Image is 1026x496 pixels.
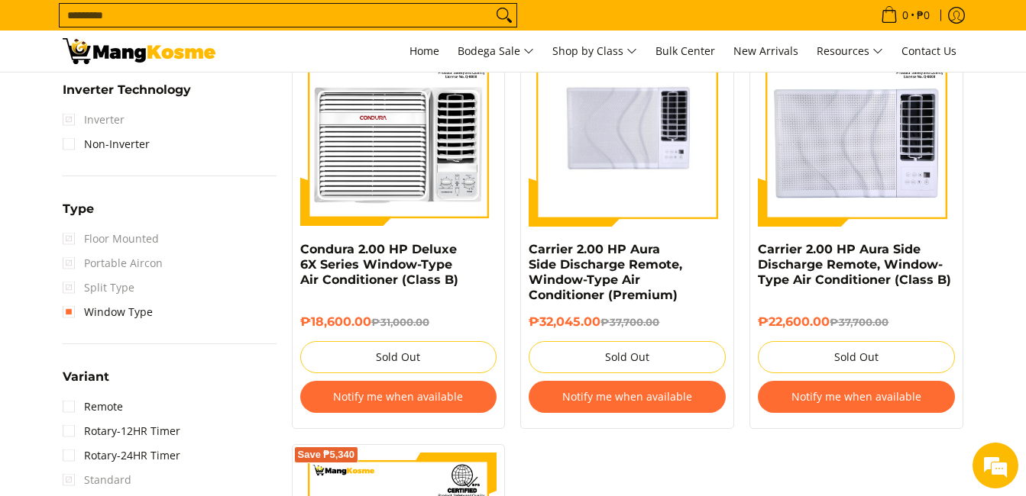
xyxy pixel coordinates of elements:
span: Inverter Technology [63,84,191,96]
span: • [876,7,934,24]
img: Carrier 2.00 HP Aura Side Discharge Remote, Window-Type Air Conditioner (Class B) [758,30,955,227]
span: Home [409,43,439,58]
a: Condura 2.00 HP Deluxe 6X Series Window-Type Air Conditioner (Class B) [300,242,458,287]
button: Sold Out [300,341,497,373]
div: Minimize live chat window [251,8,287,44]
h6: ₱32,045.00 [529,314,726,330]
nav: Main Menu [231,31,964,72]
a: Home [402,31,447,72]
span: Floor Mounted [63,227,159,251]
img: Bodega Sale Aircon l Mang Kosme: Home Appliances Warehouse Sale Window Type 2.00 [63,38,215,64]
span: Shop by Class [552,42,637,61]
del: ₱37,700.00 [830,316,888,328]
a: Rotary-12HR Timer [63,419,180,443]
span: We're online! [89,150,211,304]
a: Remote [63,395,123,419]
del: ₱37,700.00 [600,316,659,328]
a: Rotary-24HR Timer [63,443,180,468]
a: Shop by Class [545,31,645,72]
img: Condura 2.00 HP Deluxe 6X Series Window-Type Air Conditioner (Class B) [300,30,497,227]
a: Non-Inverter [63,132,150,156]
del: ₱31,000.00 [371,316,429,328]
button: Sold Out [758,341,955,373]
span: Standard [63,468,131,492]
textarea: Type your message and hit 'Enter' [8,333,291,386]
h6: ₱22,600.00 [758,314,955,330]
div: Chat with us now [79,85,257,105]
span: Type [63,203,94,215]
button: Notify me when available [300,381,497,413]
h6: ₱18,600.00 [300,314,497,330]
a: Resources [809,31,891,72]
img: carrier-aura-2hp-window-type-side-discharge-aircon-class-b-full-view-mang-kosme [529,30,726,227]
button: Notify me when available [758,381,955,413]
span: Contact Us [901,43,956,58]
span: Save ₱5,340 [298,450,355,459]
span: 0 [900,10,911,21]
a: Carrier 2.00 HP Aura Side Discharge Remote, Window-Type Air Conditioner (Class B) [758,242,951,287]
button: Sold Out [529,341,726,373]
button: Notify me when available [529,381,726,413]
span: Portable Aircon [63,251,163,275]
span: Bulk Center [655,43,715,58]
a: Contact Us [894,31,964,72]
a: Carrier 2.00 HP Aura Side Discharge Remote, Window-Type Air Conditioner (Premium) [529,242,682,302]
span: Split Type [63,275,134,300]
span: ₱0 [914,10,932,21]
span: New Arrivals [733,43,798,58]
a: Bodega Sale [450,31,542,72]
a: New Arrivals [726,31,806,72]
button: Search [492,4,516,27]
span: Resources [817,42,883,61]
a: Bulk Center [648,31,723,72]
summary: Open [63,84,191,108]
span: Variant [63,371,109,383]
summary: Open [63,371,109,395]
span: Inverter [63,108,125,132]
a: Window Type [63,300,153,324]
span: Bodega Sale [458,42,534,61]
summary: Open [63,203,94,227]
